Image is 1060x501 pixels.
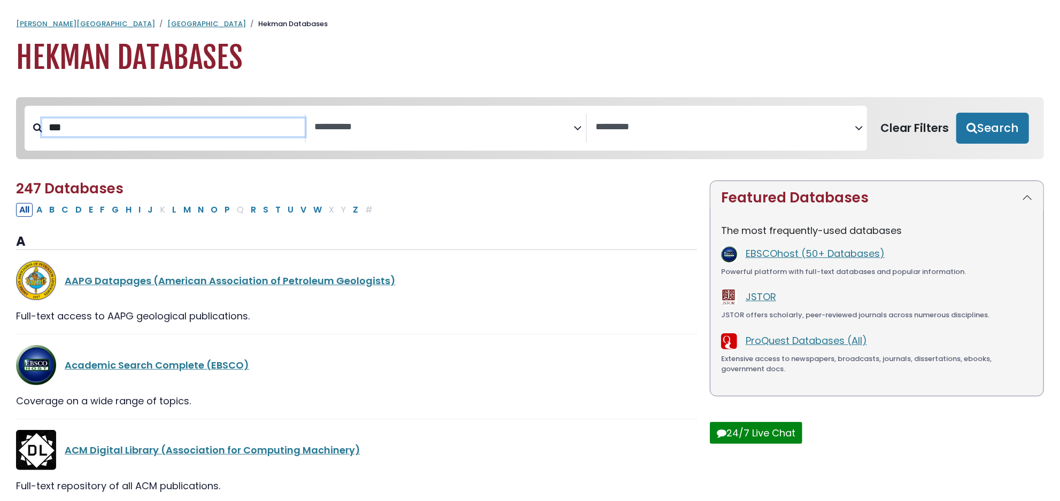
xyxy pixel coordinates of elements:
button: Filter Results E [86,203,96,217]
button: Featured Databases [710,181,1043,215]
nav: Search filters [16,97,1044,159]
button: Filter Results I [135,203,144,217]
button: 24/7 Live Chat [710,422,802,444]
button: Filter Results J [144,203,156,217]
a: EBSCOhost (50+ Databases) [746,247,885,260]
a: ProQuest Databases (All) [746,334,867,347]
button: Filter Results L [169,203,180,217]
button: Filter Results D [72,203,85,217]
button: Submit for Search Results [956,113,1029,144]
div: JSTOR offers scholarly, peer-reviewed journals across numerous disciplines. [721,310,1033,320]
a: AAPG Datapages (American Association of Petroleum Geologists) [65,274,396,287]
button: Filter Results M [180,203,194,217]
a: ACM Digital Library (Association for Computing Machinery) [65,443,360,457]
button: Filter Results W [310,203,325,217]
button: Filter Results F [97,203,108,217]
a: JSTOR [746,290,776,303]
button: Filter Results P [221,203,233,217]
a: [PERSON_NAME][GEOGRAPHIC_DATA] [16,19,155,29]
div: Coverage on a wide range of topics. [16,394,697,408]
button: Filter Results S [260,203,272,217]
div: Alpha-list to filter by first letter of database name [16,202,377,216]
button: Filter Results A [33,203,45,217]
button: Filter Results U [284,203,297,217]
button: Filter Results C [58,203,72,217]
input: Search database by title or keyword [42,119,305,136]
textarea: Search [314,122,574,133]
button: Filter Results R [247,203,259,217]
span: 247 Databases [16,179,123,198]
div: Full-text repository of all ACM publications. [16,479,697,493]
a: Academic Search Complete (EBSCO) [65,358,249,372]
textarea: Search [595,122,855,133]
div: Full-text access to AAPG geological publications. [16,309,697,323]
h3: A [16,234,697,250]
button: Clear Filters [873,113,956,144]
button: Filter Results G [109,203,122,217]
h1: Hekman Databases [16,40,1044,76]
div: Extensive access to newspapers, broadcasts, journals, dissertations, ebooks, government docs. [721,354,1033,374]
button: Filter Results B [46,203,58,217]
nav: breadcrumb [16,19,1044,29]
button: All [16,203,33,217]
p: The most frequently-used databases [721,223,1033,238]
button: Filter Results V [297,203,310,217]
button: Filter Results T [272,203,284,217]
button: Filter Results Z [350,203,361,217]
button: Filter Results H [122,203,135,217]
button: Filter Results N [195,203,207,217]
a: [GEOGRAPHIC_DATA] [167,19,246,29]
div: Powerful platform with full-text databases and popular information. [721,267,1033,277]
button: Filter Results O [207,203,221,217]
li: Hekman Databases [246,19,328,29]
